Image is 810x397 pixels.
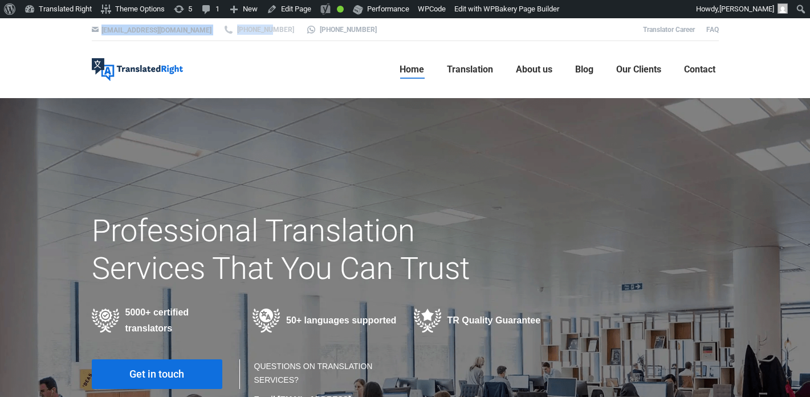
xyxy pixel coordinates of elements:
[400,64,424,75] span: Home
[443,51,496,88] a: Translation
[92,305,236,337] div: 5000+ certified translators
[253,309,397,333] div: 50+ languages supported
[512,51,556,88] a: About us
[706,26,719,34] a: FAQ
[414,309,558,333] div: TR Quality Guarantee
[643,26,695,34] a: Translator Career
[92,58,183,81] img: Translated Right
[516,64,552,75] span: About us
[92,309,120,333] img: Professional Certified Translators providing translation services in various industries in 50+ la...
[337,6,344,13] div: Good
[92,359,222,389] a: Get in touch
[613,51,665,88] a: Our Clients
[396,51,428,88] a: Home
[129,368,184,380] span: Get in touch
[684,64,715,75] span: Contact
[572,51,597,88] a: Blog
[223,25,294,35] a: [PHONE_NUMBER]
[719,5,774,13] span: [PERSON_NAME]
[575,64,593,75] span: Blog
[306,25,377,35] a: [PHONE_NUMBER]
[92,212,504,287] h1: Professional Translation Services That You Can Trust
[101,26,211,34] a: [EMAIL_ADDRESS][DOMAIN_NAME]
[447,64,493,75] span: Translation
[681,51,719,88] a: Contact
[616,64,661,75] span: Our Clients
